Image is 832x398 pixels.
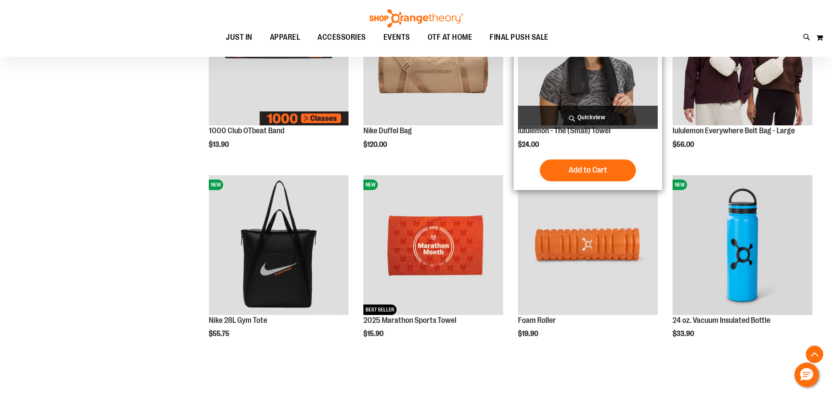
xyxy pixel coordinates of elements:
span: APPAREL [270,28,300,47]
span: NEW [209,180,223,190]
span: $120.00 [363,141,388,149]
span: JUST IN [226,28,252,47]
div: product [668,171,817,360]
a: Nike Duffel Bag [363,126,412,135]
img: Shop Orangetheory [368,9,464,28]
img: Foam Roller [518,175,658,315]
span: FINAL PUSH SALE [490,28,549,47]
button: Hello, have a question? Let’s chat. [794,363,819,387]
img: 24 oz. Vacuum Insulated Bottle [673,175,812,315]
a: Foam RollerNEW [518,175,658,316]
a: OTF AT HOME [419,28,481,48]
img: Nike 28L Gym Tote [209,175,349,315]
span: BEST SELLER [363,305,397,315]
a: lululemon - The (Small) Towel [518,126,611,135]
a: Foam Roller [518,316,556,325]
span: OTF AT HOME [428,28,473,47]
button: Back To Top [806,346,823,363]
a: APPAREL [261,28,309,48]
span: $15.90 [363,330,385,338]
span: $13.90 [209,141,230,149]
div: product [514,171,662,360]
span: $33.90 [673,330,695,338]
a: Quickview [518,106,658,129]
a: 2025 Marathon Sports TowelNEWBEST SELLER [363,175,503,316]
a: JUST IN [217,28,261,48]
a: EVENTS [375,28,419,48]
button: Add to Cart [540,159,636,181]
span: NEW [363,180,378,190]
a: 24 oz. Vacuum Insulated Bottle [673,316,770,325]
span: $24.00 [518,141,540,149]
a: Nike 28L Gym ToteNEW [209,175,349,316]
div: product [359,171,507,360]
div: product [204,171,353,360]
a: 1000 Club OTbeat Band [209,126,284,135]
span: $56.00 [673,141,695,149]
a: 24 oz. Vacuum Insulated BottleNEW [673,175,812,316]
a: ACCESSORIES [309,28,375,47]
span: $55.75 [209,330,231,338]
span: NEW [673,180,687,190]
img: 2025 Marathon Sports Towel [363,175,503,315]
span: $19.90 [518,330,539,338]
a: FINAL PUSH SALE [481,28,557,48]
span: ACCESSORIES [318,28,366,47]
a: 2025 Marathon Sports Towel [363,316,456,325]
a: Nike 28L Gym Tote [209,316,267,325]
span: EVENTS [383,28,410,47]
a: lululemon Everywhere Belt Bag - Large [673,126,795,135]
span: Add to Cart [569,165,607,175]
